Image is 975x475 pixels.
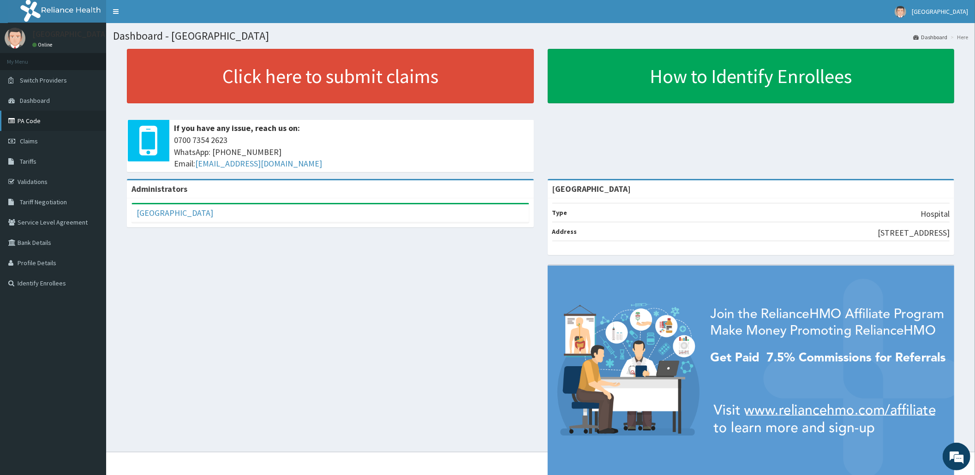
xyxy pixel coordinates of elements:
[132,184,187,194] b: Administrators
[32,42,54,48] a: Online
[20,76,67,84] span: Switch Providers
[5,28,25,48] img: User Image
[174,123,300,133] b: If you have any issue, reach us on:
[548,49,955,103] a: How to Identify Enrollees
[921,208,950,220] p: Hospital
[20,137,38,145] span: Claims
[552,184,631,194] strong: [GEOGRAPHIC_DATA]
[20,96,50,105] span: Dashboard
[948,33,968,41] li: Here
[552,227,577,236] b: Address
[20,198,67,206] span: Tariff Negotiation
[195,158,322,169] a: [EMAIL_ADDRESS][DOMAIN_NAME]
[20,157,36,166] span: Tariffs
[912,7,968,16] span: [GEOGRAPHIC_DATA]
[174,134,529,170] span: 0700 7354 2623 WhatsApp: [PHONE_NUMBER] Email:
[913,33,947,41] a: Dashboard
[878,227,950,239] p: [STREET_ADDRESS]
[137,208,213,218] a: [GEOGRAPHIC_DATA]
[127,49,534,103] a: Click here to submit claims
[552,208,568,217] b: Type
[113,30,968,42] h1: Dashboard - [GEOGRAPHIC_DATA]
[32,30,108,38] p: [GEOGRAPHIC_DATA]
[895,6,906,18] img: User Image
